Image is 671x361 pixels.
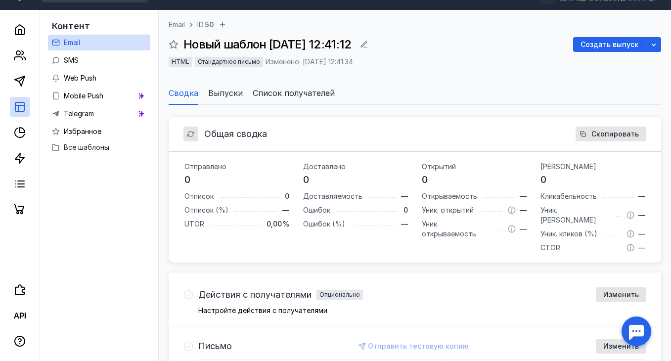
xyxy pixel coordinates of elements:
[596,339,646,354] button: Изменить
[184,192,214,200] span: Отписок
[48,52,150,68] a: SMS
[198,290,363,300] h4: Действия с получателямиОпционально
[603,291,639,299] span: Изменить
[48,88,150,104] a: Mobile Push
[184,206,228,214] span: Отписок (%)
[638,210,645,220] span: —
[205,20,214,30] span: 50
[267,219,289,229] span: 0,00 %
[540,192,597,200] span: Кликабельность
[52,139,146,155] button: Все шаблоны
[591,130,639,138] span: Скопировать
[401,219,408,229] span: —
[581,41,638,49] span: Создать выпуск
[198,58,260,65] span: Стандартное письмо
[603,342,639,351] span: Изменить
[64,109,94,118] span: Telegram
[422,174,428,185] span: 0
[64,91,103,100] span: Mobile Push
[303,206,330,214] span: Ошибок
[266,57,353,66] span: Изменено: [DATE] 12:41:34
[64,74,96,82] span: Web Push
[401,191,408,201] span: —
[540,229,597,238] span: Уник. кликов (%)
[208,87,243,99] span: Выпуски
[169,20,185,30] a: Email
[183,37,352,51] span: Новый шаблон [DATE] 12:41:12
[253,87,335,99] span: Список получателей
[303,162,408,172] h4: Доставлено
[184,162,289,172] h4: Отправлено
[52,21,90,31] span: Контент
[184,220,204,228] span: UTOR
[169,87,198,99] span: Сводка
[64,143,109,151] span: Все шаблоны
[319,292,360,298] div: Опционально
[540,206,596,224] span: Уник. [PERSON_NAME]
[204,128,267,140] span: Общая сводка
[64,56,79,64] span: SMS
[520,224,527,234] span: —
[573,37,646,52] button: Создать выпуск
[198,290,312,300] span: Действия с получателями
[197,20,204,29] span: ID
[422,220,476,238] span: Уник. открываемость
[638,243,645,253] span: —
[303,192,362,200] span: Доставляемость
[198,341,232,351] h4: Письмо
[403,205,408,215] span: 0
[422,206,474,214] span: Уник. открытий
[198,307,646,314] p: Настройте действия с получателями
[64,127,101,135] span: Избранное
[303,174,309,185] span: 0
[184,174,190,185] span: 0
[48,106,150,122] a: Telegram
[540,174,546,185] span: 0
[638,229,645,239] span: —
[172,58,189,65] span: HTML
[596,287,646,302] button: Изменить
[540,162,645,172] h4: [PERSON_NAME]
[282,205,289,215] span: —
[638,191,645,201] span: —
[48,70,150,86] a: Web Push
[520,191,527,201] span: —
[422,192,477,200] span: Открываемость
[48,35,150,50] a: Email
[520,205,527,215] span: —
[48,124,150,139] a: Избранное
[540,243,560,252] span: CTOR
[64,38,80,46] span: Email
[303,220,345,228] span: Ошибок (%)
[576,127,646,141] button: Скопировать
[422,162,527,172] h4: Открытий
[285,191,289,201] span: 0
